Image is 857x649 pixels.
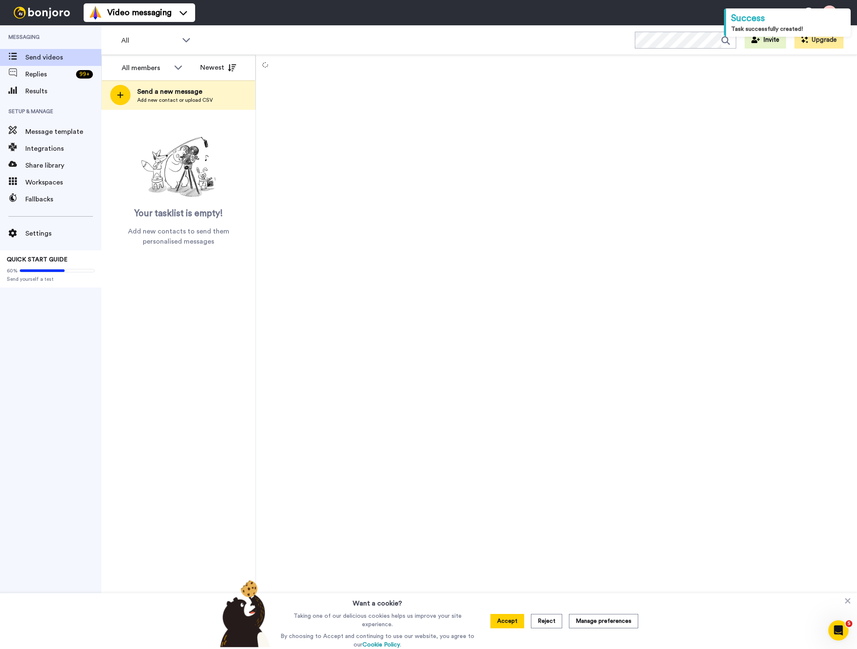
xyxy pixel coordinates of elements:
[353,593,402,608] h3: Want a cookie?
[745,32,786,49] button: Invite
[828,620,849,641] iframe: Intercom live chat
[114,226,243,247] span: Add new contacts to send them personalised messages
[25,52,101,62] span: Send videos
[136,133,221,201] img: ready-set-action.png
[122,63,170,73] div: All members
[278,632,476,649] p: By choosing to Accept and continuing to use our website, you agree to our .
[137,87,213,97] span: Send a new message
[194,59,242,76] button: Newest
[846,620,852,627] span: 5
[25,69,73,79] span: Replies
[731,25,846,33] div: Task successfully created!
[25,144,101,154] span: Integrations
[25,194,101,204] span: Fallbacks
[25,86,101,96] span: Results
[107,7,171,19] span: Video messaging
[794,32,843,49] button: Upgrade
[89,6,102,19] img: vm-color.svg
[25,160,101,171] span: Share library
[121,35,178,46] span: All
[134,207,223,220] span: Your tasklist is empty!
[7,276,95,282] span: Send yourself a test
[25,177,101,187] span: Workspaces
[7,267,18,274] span: 60%
[10,7,73,19] img: bj-logo-header-white.svg
[362,642,400,648] a: Cookie Policy
[212,580,275,647] img: bear-with-cookie.png
[76,70,93,79] div: 99 +
[25,228,101,239] span: Settings
[25,127,101,137] span: Message template
[278,612,476,629] p: Taking one of our delicious cookies helps us improve your site experience.
[531,614,562,628] button: Reject
[7,257,68,263] span: QUICK START GUIDE
[731,12,846,25] div: Success
[569,614,638,628] button: Manage preferences
[490,614,524,628] button: Accept
[137,97,213,103] span: Add new contact or upload CSV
